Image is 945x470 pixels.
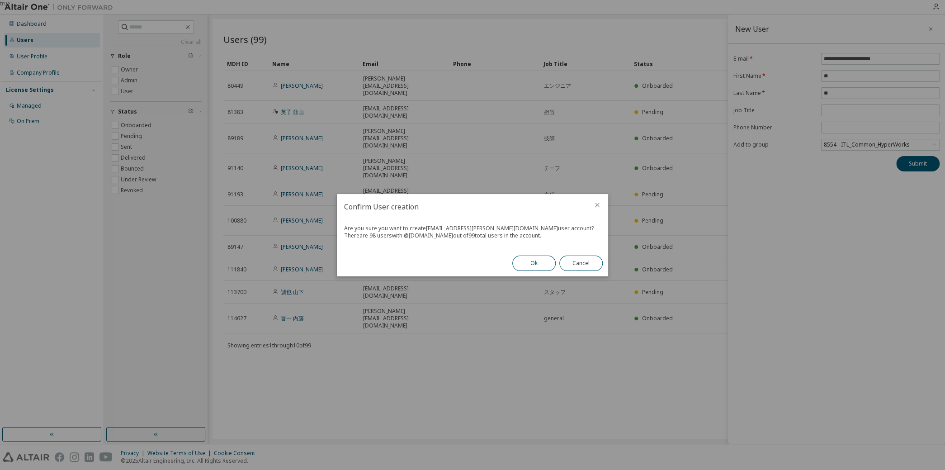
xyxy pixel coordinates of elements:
button: Ok [512,256,556,271]
h2: Confirm User creation [337,194,586,219]
button: close [594,201,601,209]
button: Cancel [559,256,603,271]
div: There are 98 users with @ [DOMAIN_NAME] out of 99 total users in the account. [344,232,601,239]
div: Are you sure you want to create [EMAIL_ADDRESS][PERSON_NAME][DOMAIN_NAME] user account? [344,225,601,232]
